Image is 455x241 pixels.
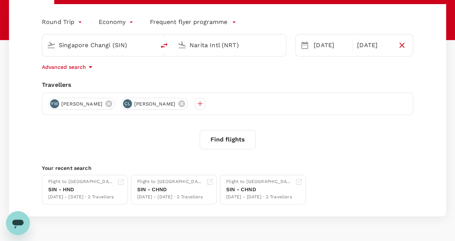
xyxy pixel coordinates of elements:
div: Flight to [GEOGRAPHIC_DATA] [226,178,292,186]
div: Flight to [GEOGRAPHIC_DATA] [48,178,114,186]
div: Flight to [GEOGRAPHIC_DATA] [137,178,203,186]
div: SIN - CHND [137,186,203,193]
button: Frequent flyer programme [150,18,236,27]
div: CL[PERSON_NAME] [121,98,188,110]
span: [PERSON_NAME] [130,100,180,108]
div: [DATE] - [DATE] · 2 Travellers [137,193,203,201]
button: Open [281,44,282,46]
button: delete [155,37,173,55]
div: SIN - HND [48,186,114,193]
input: Depart from [59,39,139,51]
span: [PERSON_NAME] [57,100,107,108]
button: Find flights [200,130,256,149]
div: CL [123,99,132,108]
div: SIN - CHND [226,186,292,193]
div: [DATE] [354,38,394,53]
div: [DATE] [311,38,351,53]
p: Advanced search [42,63,86,71]
div: YW[PERSON_NAME] [48,98,115,110]
div: [DATE] - [DATE] · 2 Travellers [48,193,114,201]
div: [DATE] - [DATE] · 2 Travellers [226,193,292,201]
iframe: Button to launch messaging window [6,211,30,235]
p: Frequent flyer programme [150,18,227,27]
button: Advanced search [42,62,95,71]
input: Going to [190,39,270,51]
div: Travellers [42,80,413,89]
p: Your recent search [42,164,413,172]
div: YW [50,99,59,108]
div: Round Trip [42,16,84,28]
div: Economy [99,16,135,28]
button: Open [150,44,151,46]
